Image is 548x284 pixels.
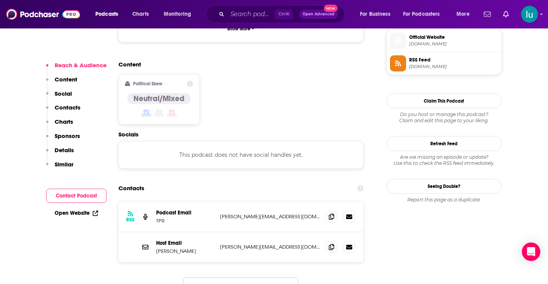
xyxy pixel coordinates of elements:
span: Open Advanced [303,12,335,16]
span: RSS Feed [409,56,498,63]
button: Similar [46,161,73,175]
button: Sponsors [46,132,80,146]
span: tpr.org [409,41,498,47]
span: More [456,9,470,20]
button: open menu [90,8,128,20]
p: Podcast Email [156,209,214,216]
h3: RSS [126,217,135,223]
span: New [324,5,338,12]
a: Show notifications dropdown [500,8,512,21]
div: Claim and edit this page to your liking. [386,111,502,124]
span: Official Website [409,34,498,41]
span: Ctrl K [275,9,293,19]
p: [PERSON_NAME][EMAIL_ADDRESS][DOMAIN_NAME] [220,213,320,220]
div: This podcast does not have social handles yet. [118,141,364,169]
button: Details [46,146,74,161]
span: For Podcasters [403,9,440,20]
input: Search podcasts, credits, & more... [227,8,275,20]
div: Report this page as a duplicate. [386,197,502,203]
button: Reach & Audience [46,61,107,76]
span: Podcasts [95,9,118,20]
button: Claim This Podcast [386,93,502,108]
button: Show profile menu [521,6,538,23]
p: Reach & Audience [55,61,107,69]
button: Show More [125,22,357,36]
a: Show notifications dropdown [481,8,494,21]
button: Charts [46,118,73,132]
a: Official Website[DOMAIN_NAME] [390,33,498,49]
p: Social [55,90,72,97]
div: Open Intercom Messenger [522,242,540,261]
span: Do you host or manage this podcast? [386,111,502,118]
p: Charts [55,118,73,125]
button: Contacts [46,104,80,118]
p: Show More [227,26,250,32]
h2: Political Skew [133,81,162,86]
h2: Content [118,61,358,68]
p: Similar [55,161,73,168]
p: Host Email [156,240,214,246]
a: Open Website [55,210,98,216]
a: Charts [127,8,153,20]
span: tpr.org [409,64,498,70]
h2: Contacts [118,181,144,196]
img: User Profile [521,6,538,23]
p: [PERSON_NAME] [156,248,214,254]
span: For Business [360,9,390,20]
button: Refresh Feed [386,136,502,151]
a: RSS Feed[DOMAIN_NAME] [390,55,498,71]
p: TPR [156,218,214,224]
a: Seeing Double? [386,179,502,194]
p: Content [55,76,77,83]
button: Social [46,90,72,104]
span: Charts [132,9,149,20]
span: Monitoring [164,9,191,20]
h2: Socials [118,131,364,138]
p: [PERSON_NAME][EMAIL_ADDRESS][DOMAIN_NAME] [220,244,320,250]
button: open menu [398,8,451,20]
div: Are we missing an episode or update? Use this to check the RSS feed immediately. [386,154,502,166]
button: Contact Podcast [46,189,107,203]
button: Content [46,76,77,90]
img: Podchaser - Follow, Share and Rate Podcasts [6,7,80,22]
button: open menu [355,8,400,20]
p: Details [55,146,74,154]
div: Search podcasts, credits, & more... [213,5,352,23]
span: Logged in as lusodano [521,6,538,23]
button: open menu [158,8,201,20]
p: Sponsors [55,132,80,140]
button: Open AdvancedNew [299,10,338,19]
button: open menu [451,8,479,20]
p: Contacts [55,104,80,111]
h4: Neutral/Mixed [133,94,185,103]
